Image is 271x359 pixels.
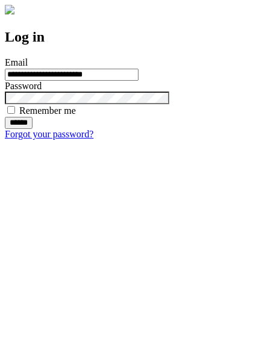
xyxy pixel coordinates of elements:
[5,81,42,91] label: Password
[5,29,266,45] h2: Log in
[19,105,76,116] label: Remember me
[5,129,93,139] a: Forgot your password?
[5,57,28,67] label: Email
[5,5,14,14] img: logo-4e3dc11c47720685a147b03b5a06dd966a58ff35d612b21f08c02c0306f2b779.png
